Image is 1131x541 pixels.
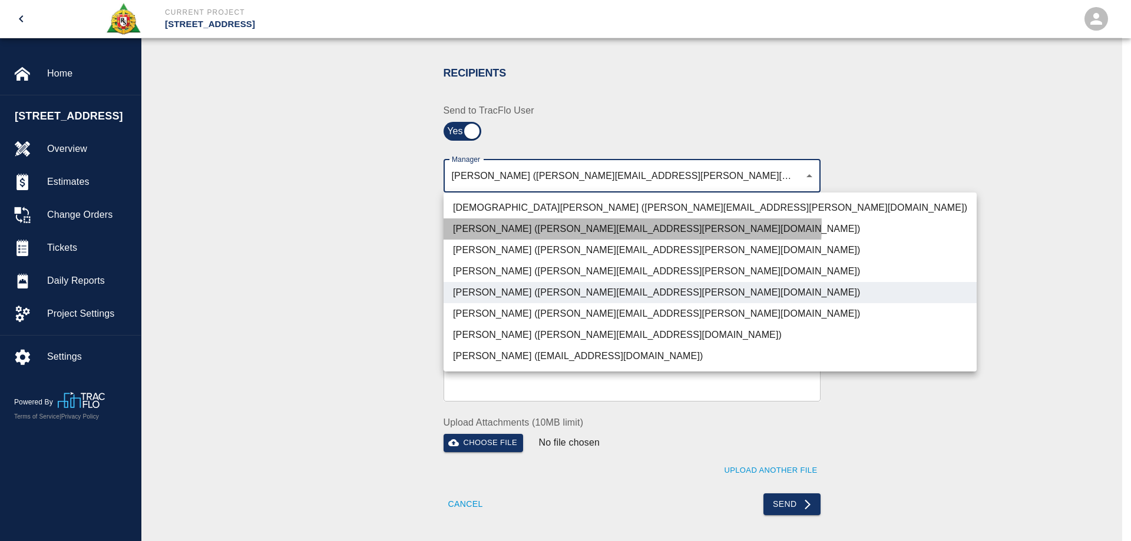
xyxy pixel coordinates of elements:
li: [PERSON_NAME] ([PERSON_NAME][EMAIL_ADDRESS][PERSON_NAME][DOMAIN_NAME]) [444,261,977,282]
li: [PERSON_NAME] ([EMAIL_ADDRESS][DOMAIN_NAME]) [444,346,977,367]
li: [PERSON_NAME] ([PERSON_NAME][EMAIL_ADDRESS][PERSON_NAME][DOMAIN_NAME]) [444,240,977,261]
li: [PERSON_NAME] ([PERSON_NAME][EMAIL_ADDRESS][PERSON_NAME][DOMAIN_NAME]) [444,303,977,324]
li: [DEMOGRAPHIC_DATA][PERSON_NAME] ([PERSON_NAME][EMAIL_ADDRESS][PERSON_NAME][DOMAIN_NAME]) [444,197,977,218]
li: [PERSON_NAME] ([PERSON_NAME][EMAIL_ADDRESS][PERSON_NAME][DOMAIN_NAME]) [444,282,977,303]
li: [PERSON_NAME] ([PERSON_NAME][EMAIL_ADDRESS][DOMAIN_NAME]) [444,324,977,346]
li: [PERSON_NAME] ([PERSON_NAME][EMAIL_ADDRESS][PERSON_NAME][DOMAIN_NAME]) [444,218,977,240]
iframe: Chat Widget [1072,484,1131,541]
